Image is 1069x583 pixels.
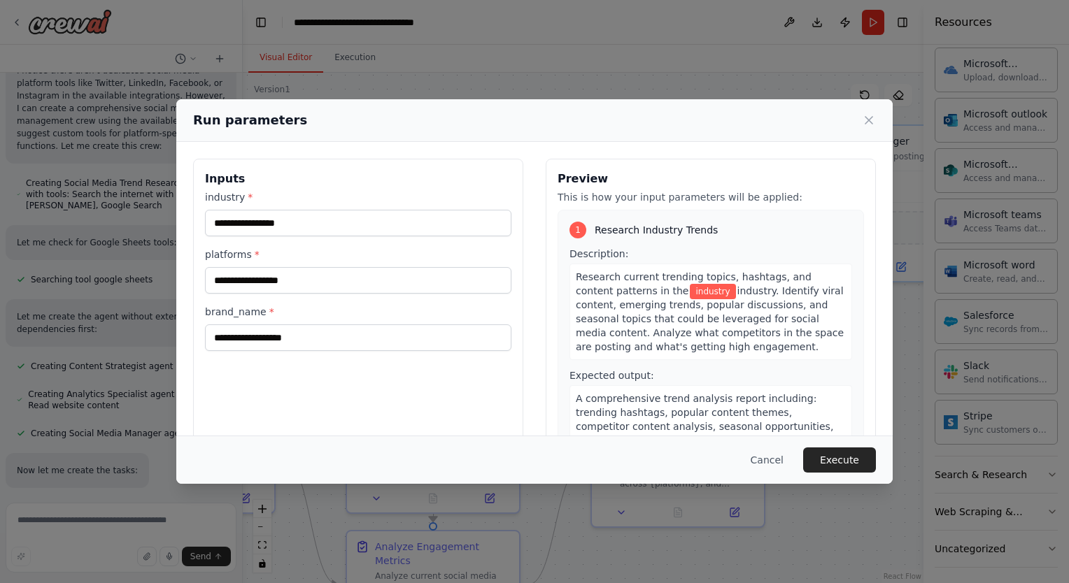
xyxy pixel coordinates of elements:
[569,222,586,238] div: 1
[803,447,876,473] button: Execute
[739,447,795,473] button: Cancel
[576,285,844,352] span: industry. Identify viral content, emerging trends, popular discussions, and seasonal topics that ...
[205,190,511,204] label: industry
[569,248,628,259] span: Description:
[558,190,864,204] p: This is how your input parameters will be applied:
[576,393,836,460] span: A comprehensive trend analysis report including: trending hashtags, popular content themes, compe...
[193,110,307,130] h2: Run parameters
[690,284,735,299] span: Variable: industry
[569,370,654,381] span: Expected output:
[558,171,864,187] h3: Preview
[576,271,812,296] span: Research current trending topics, hashtags, and content patterns in the
[595,223,718,237] span: Research Industry Trends
[205,171,511,187] h3: Inputs
[205,247,511,261] label: platforms
[205,305,511,319] label: brand_name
